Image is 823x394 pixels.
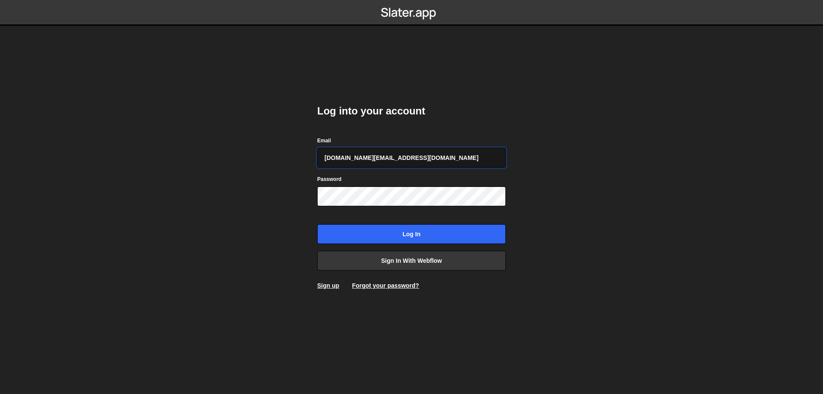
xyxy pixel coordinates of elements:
[317,104,506,118] h2: Log into your account
[317,224,506,244] input: Log in
[352,282,419,289] a: Forgot your password?
[317,251,506,271] a: Sign in with Webflow
[317,136,331,145] label: Email
[317,175,342,183] label: Password
[317,282,339,289] a: Sign up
